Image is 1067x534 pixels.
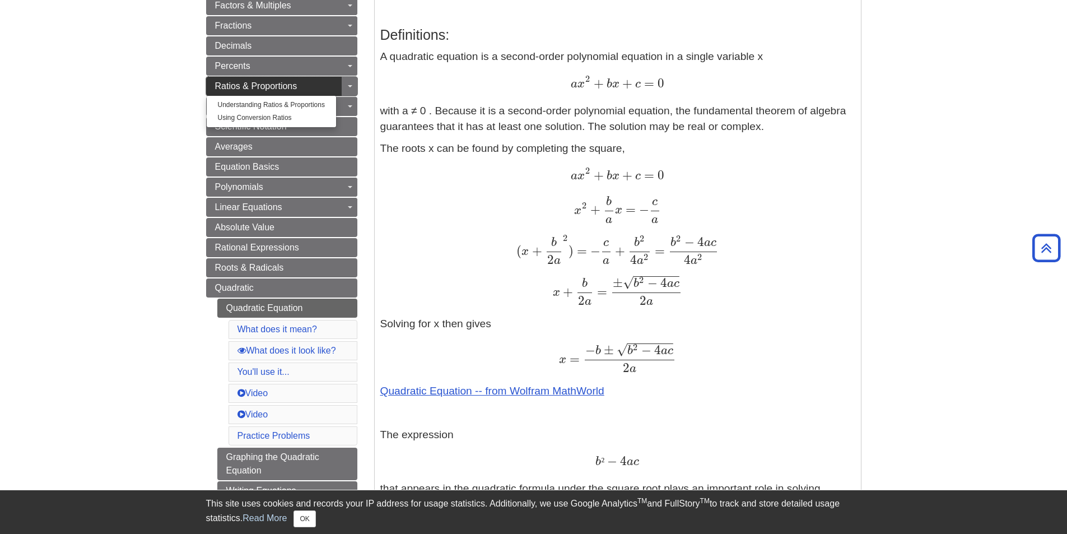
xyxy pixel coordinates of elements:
[700,497,710,505] sup: TM
[652,196,658,208] span: c
[682,234,695,249] span: −
[704,236,711,249] span: a
[585,73,590,84] span: 2
[644,252,648,262] span: 2
[571,78,577,90] span: a
[206,218,357,237] a: Absolute Value
[632,78,641,90] span: c
[585,342,595,357] span: −
[588,202,600,217] span: +
[574,243,587,258] span: =
[206,178,357,197] a: Polynomials
[617,342,627,357] span: √
[215,243,299,252] span: Rational Expressions
[217,481,357,500] a: Writing Equations
[551,236,557,249] span: b
[380,27,855,43] h3: Definitions:
[206,57,357,76] a: Percents
[695,234,704,249] span: 4
[215,202,282,212] span: Linear Equations
[563,233,567,243] span: 2
[623,275,633,290] span: √
[237,388,268,398] a: Video
[577,170,585,182] span: x
[582,200,586,211] span: 2
[215,283,254,292] span: Quadratic
[215,81,297,91] span: Ratios & Proportions
[604,170,612,182] span: b
[627,345,633,357] span: b
[215,41,252,50] span: Decimals
[585,165,590,176] span: 2
[651,342,661,357] span: 4
[640,293,646,308] span: 2
[641,168,654,183] span: =
[613,275,623,290] span: ±
[636,202,649,217] span: −
[601,456,604,467] span: ²
[668,345,673,357] span: c
[641,76,654,91] span: =
[630,252,637,267] span: 4
[711,236,716,249] span: c
[615,204,622,216] span: x
[603,236,609,249] span: c
[612,78,619,90] span: x
[206,157,357,177] a: Equation Basics
[594,284,607,299] span: =
[651,243,665,258] span: =
[646,295,653,308] span: a
[654,168,664,183] span: 0
[215,1,291,10] span: Factors & Multiples
[617,453,627,468] span: 4
[215,21,252,30] span: Fractions
[206,36,357,55] a: Decimals
[637,254,644,267] span: a
[667,277,674,290] span: a
[622,202,636,217] span: =
[243,513,287,523] a: Read More
[587,243,600,258] span: −
[578,293,585,308] span: 2
[206,497,861,527] div: This site uses cookies and records your IP address for usage statistics. Additionally, we use Goo...
[206,278,357,298] a: Quadratic
[619,168,632,183] span: +
[380,385,604,397] a: Quadratic Equation -- from Wolfram MathWorld
[633,456,639,468] span: c
[237,431,310,440] a: Practice Problems
[612,170,619,182] span: x
[595,456,601,468] span: b
[574,205,581,217] span: x
[582,277,588,290] span: b
[237,324,317,334] a: What does it mean?
[206,137,357,156] a: Averages
[633,342,637,352] span: 2
[627,456,633,468] span: a
[634,236,640,249] span: b
[293,510,315,527] button: Close
[529,243,542,258] span: +
[595,345,601,357] span: b
[207,99,336,112] a: Understanding Ratios & Proportions
[577,78,585,90] span: x
[571,170,577,182] span: a
[630,363,636,375] span: a
[585,295,591,308] span: a
[601,342,614,357] span: ±
[217,299,357,318] a: Quadratic Equation
[206,198,357,217] a: Linear Equations
[645,275,658,290] span: −
[215,162,279,171] span: Equation Basics
[604,78,612,90] span: b
[206,238,357,257] a: Rational Expressions
[1028,240,1064,256] a: Back to Top
[237,346,336,355] a: What does it look like?
[206,77,357,96] a: Ratios & Proportions
[674,277,679,290] span: c
[215,263,284,272] span: Roots & Radicals
[654,76,664,91] span: 0
[612,243,625,258] span: +
[591,76,604,91] span: +
[658,275,667,290] span: 4
[637,497,647,505] sup: TM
